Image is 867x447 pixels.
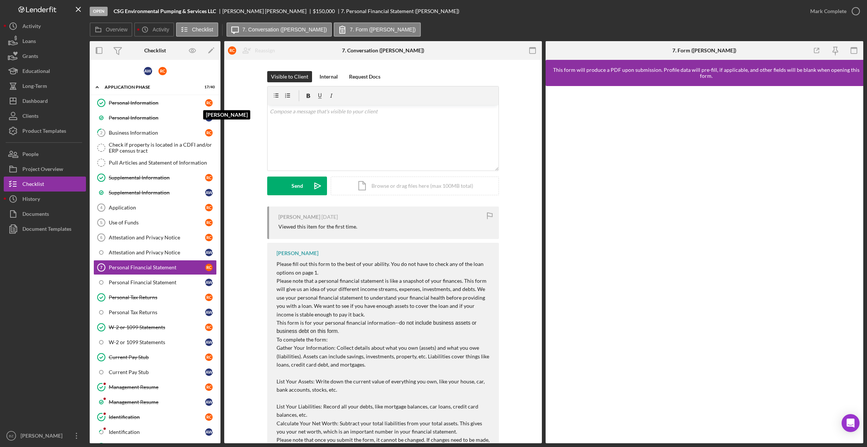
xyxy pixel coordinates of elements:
[224,43,283,58] button: RCReassign
[277,250,318,256] div: [PERSON_NAME]
[278,224,357,230] div: Viewed this item for the first time.
[93,140,217,155] a: Check if property is located in a CDFI and/or ERP census tract
[192,27,213,33] label: Checklist
[100,235,102,240] tspan: 6
[341,8,459,14] div: 7. Personal Financial Statement ([PERSON_NAME])
[109,115,205,121] div: Personal Information
[205,234,213,241] div: R C
[349,71,380,82] div: Request Docs
[109,249,205,255] div: Attestation and Privacy Notice
[19,428,67,445] div: [PERSON_NAME]
[205,264,213,271] div: R C
[93,305,217,320] a: Personal Tax ReturnsAW
[158,67,167,75] div: R C
[345,71,384,82] button: Request Docs
[810,4,846,19] div: Mark Complete
[109,160,216,166] div: Pull Articles and Statement of Information
[291,177,303,195] div: Send
[176,22,218,37] button: Checklist
[109,384,205,390] div: Management Resume
[316,71,342,82] button: Internal
[205,413,213,421] div: R C
[267,71,312,82] button: Visible to Client
[93,185,217,200] a: Supplemental InformationAW
[205,309,213,316] div: A W
[243,27,327,33] label: 7. Conversation ([PERSON_NAME])
[553,94,857,436] iframe: Lenderfit form
[152,27,169,33] label: Activity
[93,200,217,215] a: 4ApplicationRC
[109,324,205,330] div: W-2 or 1099 Statements
[100,205,103,210] tspan: 4
[109,235,205,241] div: Attestation and Privacy Notice
[93,410,217,425] a: IdentificationRC
[205,114,213,122] div: A W
[205,294,213,301] div: R C
[320,71,338,82] div: Internal
[226,22,332,37] button: 7. Conversation ([PERSON_NAME])
[109,220,205,226] div: Use of Funds
[100,130,102,135] tspan: 2
[201,85,215,89] div: 17 / 40
[109,309,205,315] div: Personal Tax Returns
[549,67,863,79] div: This form will produce a PDF upon submission. Profile data will pre-fill, if applicable, and othe...
[93,110,217,125] a: Personal InformationAW
[342,48,424,53] div: 7. Conversation ([PERSON_NAME])
[105,85,196,89] div: Application Phase
[106,27,127,33] label: Overview
[109,279,205,285] div: Personal Financial Statement
[134,22,174,37] button: Activity
[277,260,491,277] p: Please fill out this form to the best of your ability. You do not have to check any of the loan o...
[93,365,217,380] a: Current Pay StubAW
[93,380,217,395] a: Management ResumeRC
[842,414,860,432] div: Open Intercom Messenger
[9,434,13,438] text: BZ
[109,175,205,181] div: Supplemental Information
[205,129,213,137] div: R C
[93,320,217,335] a: W-2 or 1099 StatementsRC
[277,336,491,344] p: To complete the form:
[109,205,205,211] div: Application
[144,48,166,53] div: Checklist
[93,290,217,305] a: Personal Tax ReturnsRC
[205,324,213,331] div: R C
[4,428,86,443] button: BZ[PERSON_NAME]
[205,368,213,376] div: A W
[114,8,216,14] b: CSG Environmental Pumping & Services LLC
[93,170,217,185] a: Supplemental InformationRC
[205,204,213,211] div: R C
[93,155,217,170] a: Pull Articles and Statement of Information
[205,174,213,181] div: R C
[205,249,213,256] div: A W
[109,429,205,435] div: Identification
[109,414,205,420] div: Identification
[100,265,102,270] tspan: 7
[271,71,308,82] div: Visible to Client
[109,399,205,405] div: Management Resume
[93,230,217,245] a: 6Attestation and Privacy NoticeRC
